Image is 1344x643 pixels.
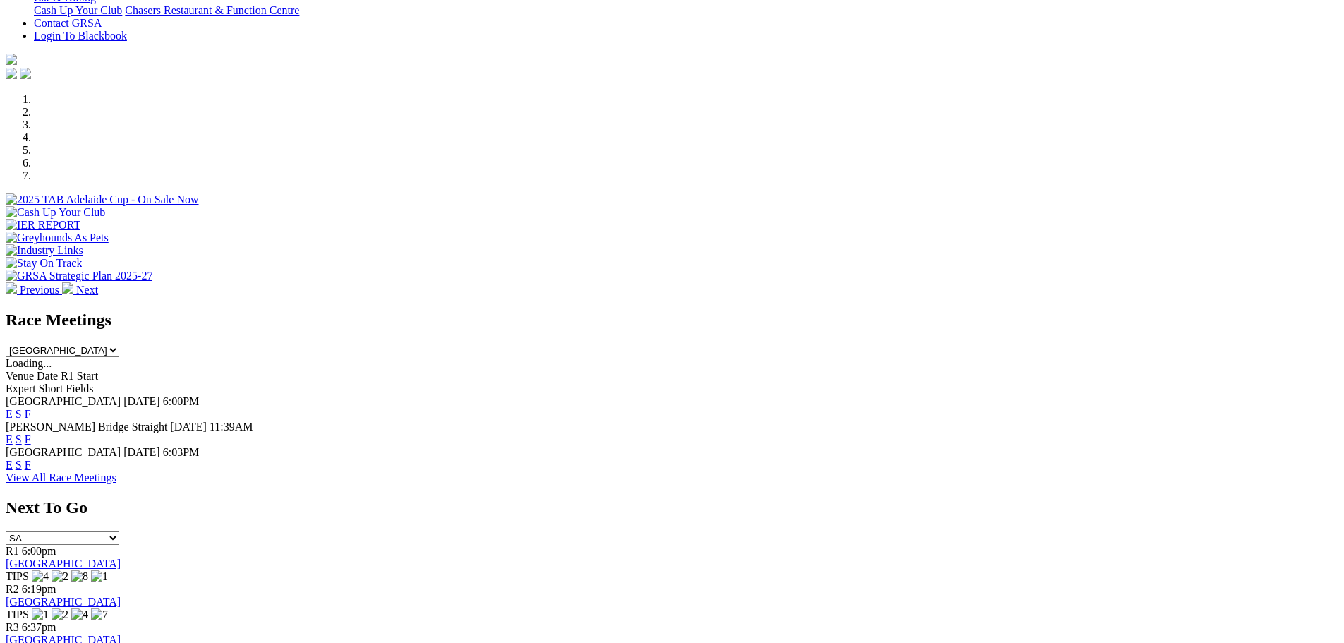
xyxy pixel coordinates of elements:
span: 6:37pm [22,621,56,633]
span: R1 [6,545,19,557]
span: Next [76,284,98,296]
img: Cash Up Your Club [6,206,105,219]
span: R3 [6,621,19,633]
a: F [25,408,31,420]
a: S [16,408,22,420]
img: GRSA Strategic Plan 2025-27 [6,270,152,282]
a: F [25,433,31,445]
span: [GEOGRAPHIC_DATA] [6,446,121,458]
img: facebook.svg [6,68,17,79]
span: 6:19pm [22,583,56,595]
span: TIPS [6,570,29,582]
img: 2 [52,570,68,583]
a: [GEOGRAPHIC_DATA] [6,558,121,570]
span: R2 [6,583,19,595]
a: Previous [6,284,62,296]
span: [PERSON_NAME] Bridge Straight [6,421,167,433]
span: 6:03PM [163,446,200,458]
img: 7 [91,608,108,621]
div: Bar & Dining [34,4,1338,17]
img: chevron-right-pager-white.svg [62,282,73,294]
span: 6:00PM [163,395,200,407]
a: Cash Up Your Club [34,4,122,16]
a: Contact GRSA [34,17,102,29]
span: [DATE] [123,446,160,458]
span: Fields [66,383,93,395]
a: Chasers Restaurant & Function Centre [125,4,299,16]
a: View All Race Meetings [6,471,116,483]
img: chevron-left-pager-white.svg [6,282,17,294]
span: Short [39,383,63,395]
a: Login To Blackbook [34,30,127,42]
img: 8 [71,570,88,583]
span: 11:39AM [210,421,253,433]
a: S [16,433,22,445]
a: S [16,459,22,471]
a: E [6,459,13,471]
a: [GEOGRAPHIC_DATA] [6,596,121,608]
span: TIPS [6,608,29,620]
span: [DATE] [170,421,207,433]
span: [GEOGRAPHIC_DATA] [6,395,121,407]
img: 2 [52,608,68,621]
span: Previous [20,284,59,296]
img: twitter.svg [20,68,31,79]
img: Industry Links [6,244,83,257]
a: Next [62,284,98,296]
a: E [6,433,13,445]
span: Venue [6,370,34,382]
img: IER REPORT [6,219,80,232]
span: Loading... [6,357,52,369]
span: R1 Start [61,370,98,382]
img: 1 [91,570,108,583]
span: Date [37,370,58,382]
h2: Next To Go [6,498,1338,517]
img: 1 [32,608,49,621]
img: 2025 TAB Adelaide Cup - On Sale Now [6,193,199,206]
img: logo-grsa-white.png [6,54,17,65]
img: Greyhounds As Pets [6,232,109,244]
a: F [25,459,31,471]
h2: Race Meetings [6,311,1338,330]
img: Stay On Track [6,257,82,270]
span: [DATE] [123,395,160,407]
span: 6:00pm [22,545,56,557]
span: Expert [6,383,36,395]
img: 4 [32,570,49,583]
img: 4 [71,608,88,621]
a: E [6,408,13,420]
